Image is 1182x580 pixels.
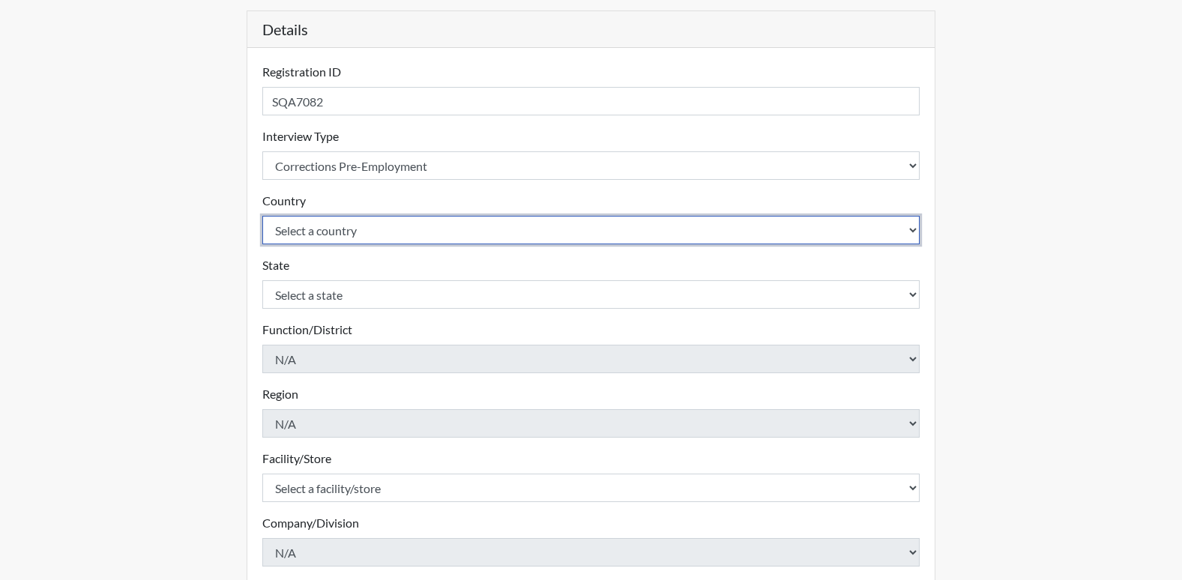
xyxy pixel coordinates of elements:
[262,192,306,210] label: Country
[262,127,339,145] label: Interview Type
[262,514,359,532] label: Company/Division
[262,321,352,339] label: Function/District
[262,63,341,81] label: Registration ID
[247,11,935,48] h5: Details
[262,87,920,115] input: Insert a Registration ID, which needs to be a unique alphanumeric value for each interviewee
[262,256,289,274] label: State
[262,450,331,468] label: Facility/Store
[262,385,298,403] label: Region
